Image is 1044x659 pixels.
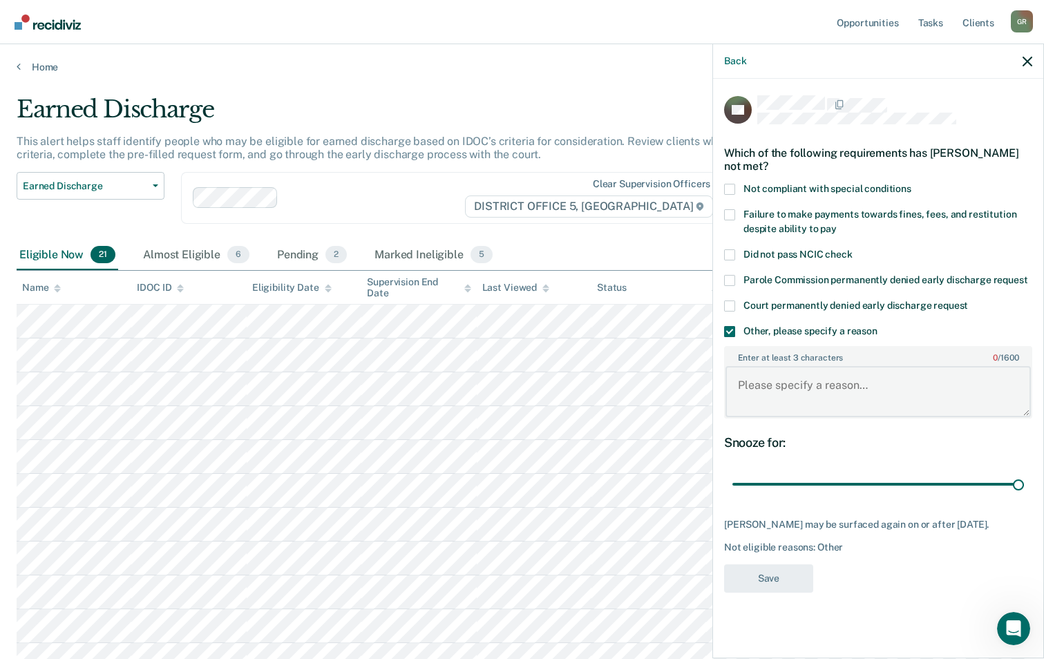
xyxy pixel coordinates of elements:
[17,135,770,161] p: This alert helps staff identify people who may be eligible for earned discharge based on IDOC’s c...
[724,435,1032,450] div: Snooze for:
[471,246,493,264] span: 5
[593,178,710,190] div: Clear supervision officers
[743,325,877,336] span: Other, please specify a reason
[997,612,1030,645] iframe: Intercom live chat
[137,282,184,294] div: IDOC ID
[274,240,350,271] div: Pending
[23,180,147,192] span: Earned Discharge
[1011,10,1033,32] div: G R
[17,95,799,135] div: Earned Discharge
[724,519,1032,531] div: [PERSON_NAME] may be surfaced again on or after [DATE].
[993,353,998,363] span: 0
[597,282,627,294] div: Status
[724,55,746,67] button: Back
[17,240,118,271] div: Eligible Now
[993,353,1018,363] span: / 1600
[91,246,115,264] span: 21
[724,542,1032,553] div: Not eligible reasons: Other
[325,246,347,264] span: 2
[743,183,911,194] span: Not compliant with special conditions
[372,240,495,271] div: Marked Ineligible
[140,240,252,271] div: Almost Eligible
[482,282,549,294] div: Last Viewed
[15,15,81,30] img: Recidiviz
[252,282,332,294] div: Eligibility Date
[1011,10,1033,32] button: Profile dropdown button
[743,249,853,260] span: Did not pass NCIC check
[743,274,1028,285] span: Parole Commission permanently denied early discharge request
[743,300,968,311] span: Court permanently denied early discharge request
[22,282,61,294] div: Name
[465,195,713,218] span: DISTRICT OFFICE 5, [GEOGRAPHIC_DATA]
[227,246,249,264] span: 6
[743,209,1016,234] span: Failure to make payments towards fines, fees, and restitution despite ability to pay
[724,135,1032,184] div: Which of the following requirements has [PERSON_NAME] not met?
[367,276,471,300] div: Supervision End Date
[724,564,813,593] button: Save
[17,61,1027,73] a: Home
[725,347,1031,363] label: Enter at least 3 characters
